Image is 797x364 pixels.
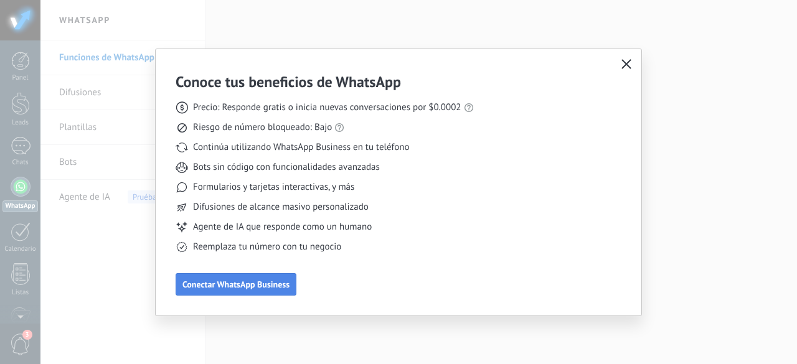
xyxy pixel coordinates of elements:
span: Agente de IA que responde como un humano [193,221,372,233]
span: Reemplaza tu número con tu negocio [193,241,341,253]
span: Bots sin código con funcionalidades avanzadas [193,161,380,174]
span: Difusiones de alcance masivo personalizado [193,201,369,213]
span: Continúa utilizando WhatsApp Business en tu teléfono [193,141,409,154]
button: Conectar WhatsApp Business [176,273,296,296]
span: Conectar WhatsApp Business [182,280,290,289]
span: Precio: Responde gratis o inicia nuevas conversaciones por $0.0002 [193,101,461,114]
h3: Conoce tus beneficios de WhatsApp [176,72,401,91]
span: Formularios y tarjetas interactivas, y más [193,181,354,194]
span: Riesgo de número bloqueado: Bajo [193,121,332,134]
